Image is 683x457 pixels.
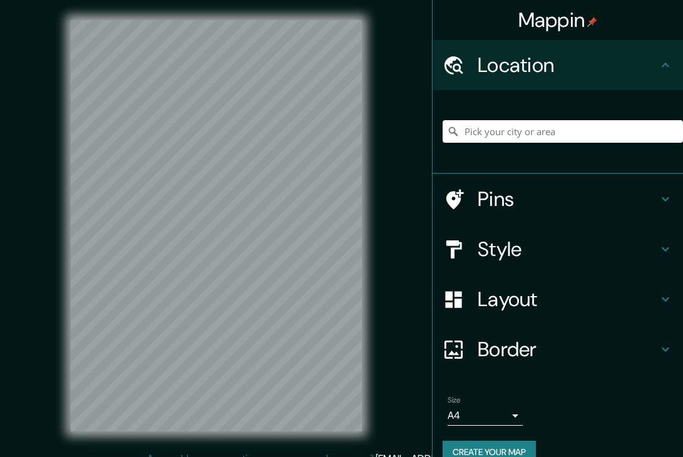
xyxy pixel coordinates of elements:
[478,237,658,262] h4: Style
[71,20,362,431] canvas: Map
[443,120,683,143] input: Pick your city or area
[448,406,523,426] div: A4
[433,274,683,324] div: Layout
[433,224,683,274] div: Style
[478,53,658,78] h4: Location
[433,324,683,374] div: Border
[478,287,658,312] h4: Layout
[478,187,658,212] h4: Pins
[448,395,461,406] label: Size
[478,337,658,362] h4: Border
[433,174,683,224] div: Pins
[587,17,597,27] img: pin-icon.png
[518,8,598,33] h4: Mappin
[433,40,683,90] div: Location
